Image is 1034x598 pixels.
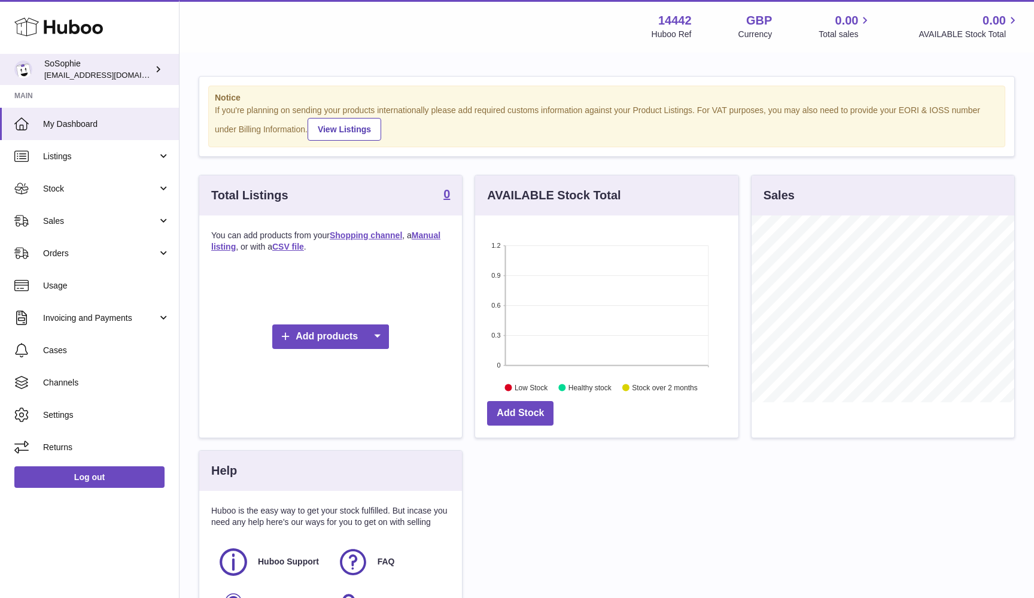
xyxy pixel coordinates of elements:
h3: Total Listings [211,187,288,204]
span: [EMAIL_ADDRESS][DOMAIN_NAME] [44,70,176,80]
div: Currency [738,29,773,40]
span: Invoicing and Payments [43,312,157,324]
span: 0.00 [835,13,859,29]
span: Settings [43,409,170,421]
span: 0.00 [983,13,1006,29]
a: Add Stock [487,401,554,426]
text: Stock over 2 months [632,383,698,391]
span: Orders [43,248,157,259]
div: SoSophie [44,58,152,81]
p: Huboo is the easy way to get your stock fulfilled. But incase you need any help here's our ways f... [211,505,450,528]
span: AVAILABLE Stock Total [919,29,1020,40]
text: Healthy stock [568,383,612,391]
a: FAQ [337,546,445,578]
strong: Notice [215,92,999,104]
strong: 14442 [658,13,692,29]
span: Channels [43,377,170,388]
span: Returns [43,442,170,453]
span: FAQ [378,556,395,567]
text: 0 [497,362,501,369]
span: Usage [43,280,170,292]
text: 1.2 [492,242,501,249]
a: Shopping channel [330,230,402,240]
h3: AVAILABLE Stock Total [487,187,621,204]
a: 0.00 AVAILABLE Stock Total [919,13,1020,40]
text: 0.9 [492,272,501,279]
span: Listings [43,151,157,162]
a: Huboo Support [217,546,325,578]
a: Manual listing [211,230,440,251]
strong: GBP [746,13,772,29]
span: Stock [43,183,157,195]
span: Sales [43,215,157,227]
a: 0.00 Total sales [819,13,872,40]
a: Add products [272,324,389,349]
p: You can add products from your , a , or with a . [211,230,450,253]
text: 0.3 [492,332,501,339]
div: Huboo Ref [652,29,692,40]
strong: 0 [443,188,450,200]
div: If you're planning on sending your products internationally please add required customs informati... [215,105,999,141]
text: Low Stock [515,383,548,391]
a: Log out [14,466,165,488]
span: Total sales [819,29,872,40]
span: My Dashboard [43,119,170,130]
span: Cases [43,345,170,356]
img: info@thebigclick.co.uk [14,60,32,78]
a: CSV file [272,242,304,251]
a: 0 [443,188,450,202]
h3: Sales [764,187,795,204]
text: 0.6 [492,302,501,309]
a: View Listings [308,118,381,141]
h3: Help [211,463,237,479]
span: Huboo Support [258,556,319,567]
